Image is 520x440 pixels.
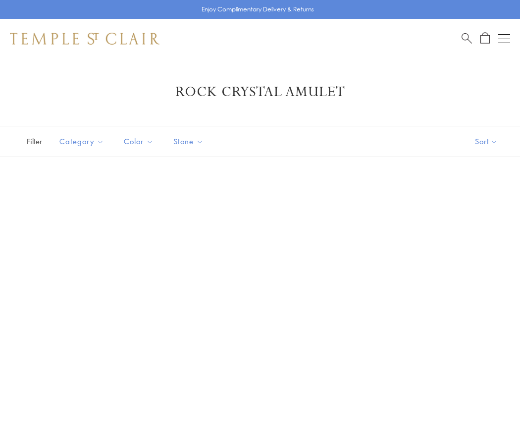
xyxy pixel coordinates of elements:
[116,130,161,153] button: Color
[480,32,490,45] a: Open Shopping Bag
[462,32,472,45] a: Search
[54,135,111,148] span: Category
[202,4,314,14] p: Enjoy Complimentary Delivery & Returns
[453,126,520,157] button: Show sort by
[498,33,510,45] button: Open navigation
[166,130,211,153] button: Stone
[10,33,159,45] img: Temple St. Clair
[168,135,211,148] span: Stone
[25,83,495,101] h1: Rock Crystal Amulet
[119,135,161,148] span: Color
[52,130,111,153] button: Category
